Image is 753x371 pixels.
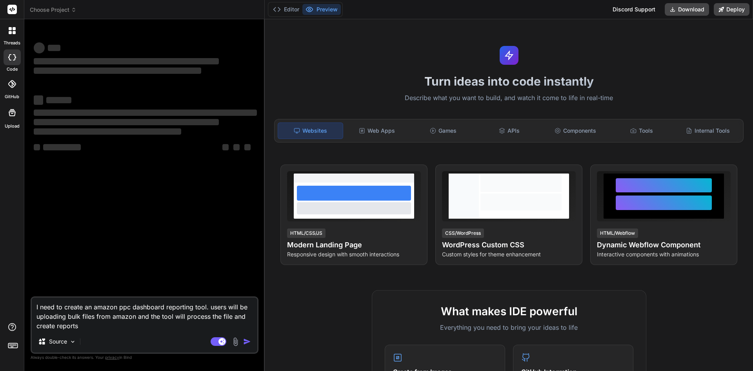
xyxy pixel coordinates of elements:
[675,122,740,139] div: Internal Tools
[7,66,18,73] label: code
[597,239,731,250] h4: Dynamic Webflow Component
[442,239,576,250] h4: WordPress Custom CSS
[46,97,71,103] span: ‌
[608,3,660,16] div: Discord Support
[270,4,302,15] button: Editor
[302,4,341,15] button: Preview
[34,110,257,116] span: ‌
[287,239,421,250] h4: Modern Landing Page
[385,303,633,320] h2: What makes IDE powerful
[243,338,251,345] img: icon
[609,122,674,139] div: Tools
[49,338,67,345] p: Source
[34,119,219,125] span: ‌
[287,250,421,258] p: Responsive design with smooth interactions
[34,95,43,105] span: ‌
[30,6,76,14] span: Choose Project
[5,93,19,100] label: GitHub
[597,228,638,238] div: HTML/Webflow
[597,250,731,258] p: Interactive components with animations
[442,228,484,238] div: CSS/WordPress
[714,3,749,16] button: Deploy
[244,144,251,150] span: ‌
[665,3,709,16] button: Download
[222,144,229,150] span: ‌
[34,58,219,64] span: ‌
[5,123,20,130] label: Upload
[48,45,60,51] span: ‌
[34,68,201,74] span: ‌
[411,122,476,139] div: Games
[34,144,40,150] span: ‌
[477,122,542,139] div: APIs
[43,144,81,150] span: ‌
[32,298,257,331] textarea: I need to create an amazon ppc dashboard reporting tool. users will be uploading bulk files from ...
[233,144,240,150] span: ‌
[231,337,240,346] img: attachment
[69,338,76,345] img: Pick Models
[269,74,748,88] h1: Turn ideas into code instantly
[34,128,181,135] span: ‌
[31,354,258,361] p: Always double-check its answers. Your in Bind
[442,250,576,258] p: Custom styles for theme enhancement
[543,122,608,139] div: Components
[269,93,748,103] p: Describe what you want to build, and watch it come to life in real-time
[345,122,409,139] div: Web Apps
[287,228,326,238] div: HTML/CSS/JS
[4,40,20,46] label: threads
[278,122,343,139] div: Websites
[385,323,633,332] p: Everything you need to bring your ideas to life
[34,42,45,53] span: ‌
[105,355,119,360] span: privacy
